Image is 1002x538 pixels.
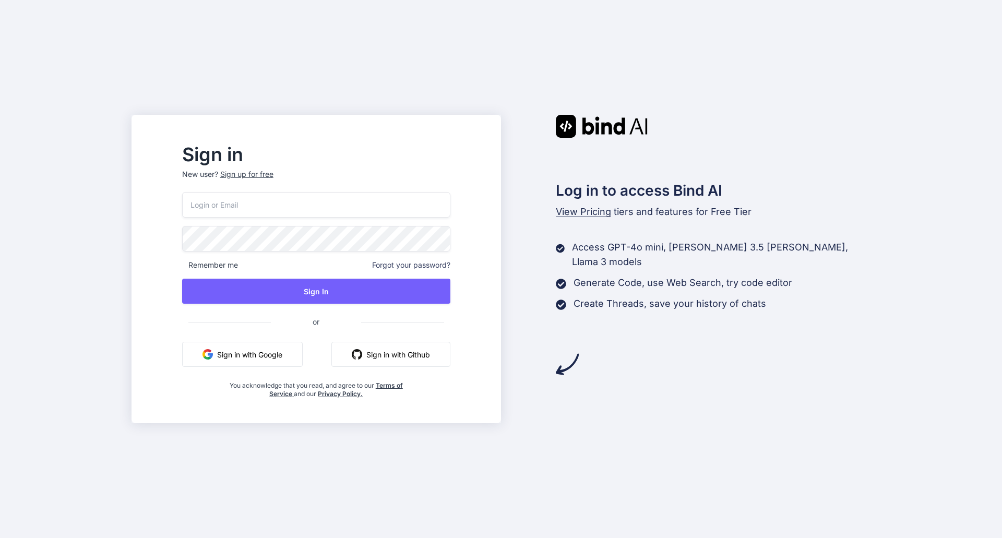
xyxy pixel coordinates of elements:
span: View Pricing [556,206,611,217]
p: Access GPT-4o mini, [PERSON_NAME] 3.5 [PERSON_NAME], Llama 3 models [572,240,870,269]
input: Login or Email [182,192,450,218]
p: tiers and features for Free Tier [556,205,871,219]
button: Sign In [182,279,450,304]
button: Sign in with Google [182,342,303,367]
img: arrow [556,353,579,376]
button: Sign in with Github [331,342,450,367]
h2: Log in to access Bind AI [556,180,871,201]
span: Remember me [182,260,238,270]
a: Terms of Service [269,381,403,398]
span: or [271,309,361,334]
img: google [202,349,213,360]
p: Generate Code, use Web Search, try code editor [574,276,792,290]
p: New user? [182,169,450,192]
span: Forgot your password? [372,260,450,270]
img: github [352,349,362,360]
img: Bind AI logo [556,115,648,138]
div: You acknowledge that you read, and agree to our and our [226,375,405,398]
p: Create Threads, save your history of chats [574,296,766,311]
div: Sign up for free [220,169,273,180]
a: Privacy Policy. [318,390,363,398]
h2: Sign in [182,146,450,163]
